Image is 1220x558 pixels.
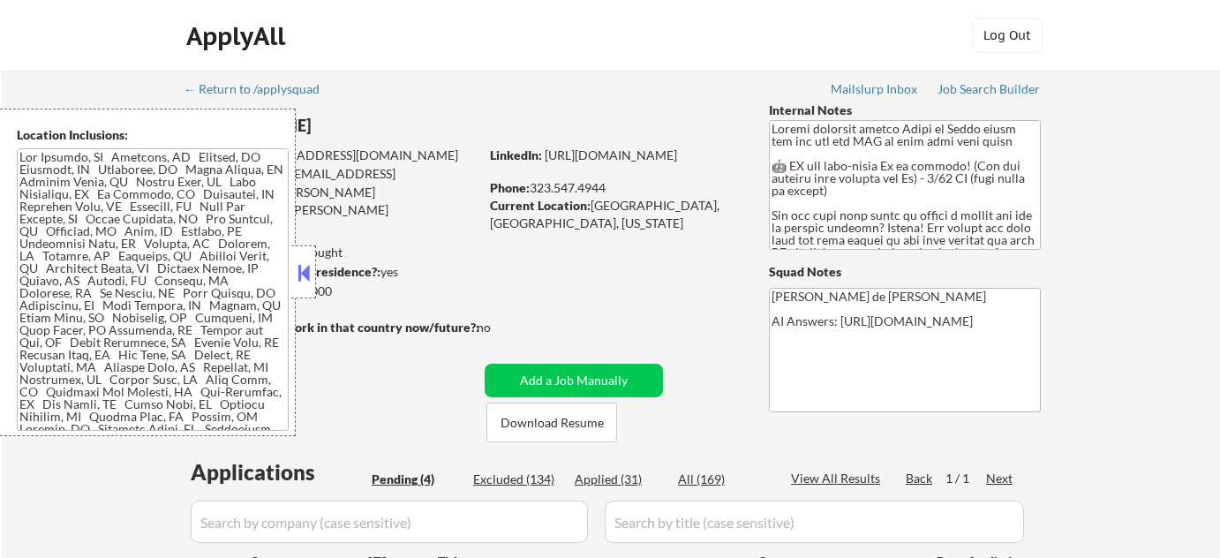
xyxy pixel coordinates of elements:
[769,102,1041,119] div: Internal Notes
[185,320,479,335] strong: Will need Visa to work in that country now/future?:
[185,184,478,236] div: [PERSON_NAME][EMAIL_ADDRESS][PERSON_NAME][DOMAIN_NAME]
[490,197,740,231] div: [GEOGRAPHIC_DATA], [GEOGRAPHIC_DATA], [US_STATE]
[485,364,663,397] button: Add a Job Manually
[184,83,336,95] div: ← Return to /applysquad
[769,263,1041,281] div: Squad Notes
[986,470,1014,487] div: Next
[831,82,919,100] a: Mailslurp Inbox
[791,470,885,487] div: View All Results
[477,319,527,336] div: no
[938,83,1041,95] div: Job Search Builder
[545,147,677,162] a: [URL][DOMAIN_NAME]
[191,501,588,543] input: Search by company (case sensitive)
[972,18,1043,53] button: Log Out
[186,165,478,200] div: [EMAIL_ADDRESS][DOMAIN_NAME]
[938,82,1041,100] a: Job Search Builder
[184,82,336,100] a: ← Return to /applysquad
[185,244,478,261] div: 31 sent / 220 bought
[186,21,290,51] div: ApplyAll
[473,471,561,488] div: Excluded (134)
[17,126,289,144] div: Location Inclusions:
[490,179,740,197] div: 323.547.4944
[186,147,478,164] div: [EMAIL_ADDRESS][DOMAIN_NAME]
[945,470,986,487] div: 1 / 1
[490,180,530,195] strong: Phone:
[575,471,663,488] div: Applied (31)
[486,403,617,442] button: Download Resume
[191,462,365,483] div: Applications
[490,198,591,213] strong: Current Location:
[831,83,919,95] div: Mailslurp Inbox
[605,501,1024,543] input: Search by title (case sensitive)
[185,115,548,137] div: [PERSON_NAME]
[906,470,934,487] div: Back
[185,263,473,281] div: yes
[678,471,766,488] div: All (169)
[490,147,542,162] strong: LinkedIn:
[185,283,478,300] div: $150,000
[372,471,460,488] div: Pending (4)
